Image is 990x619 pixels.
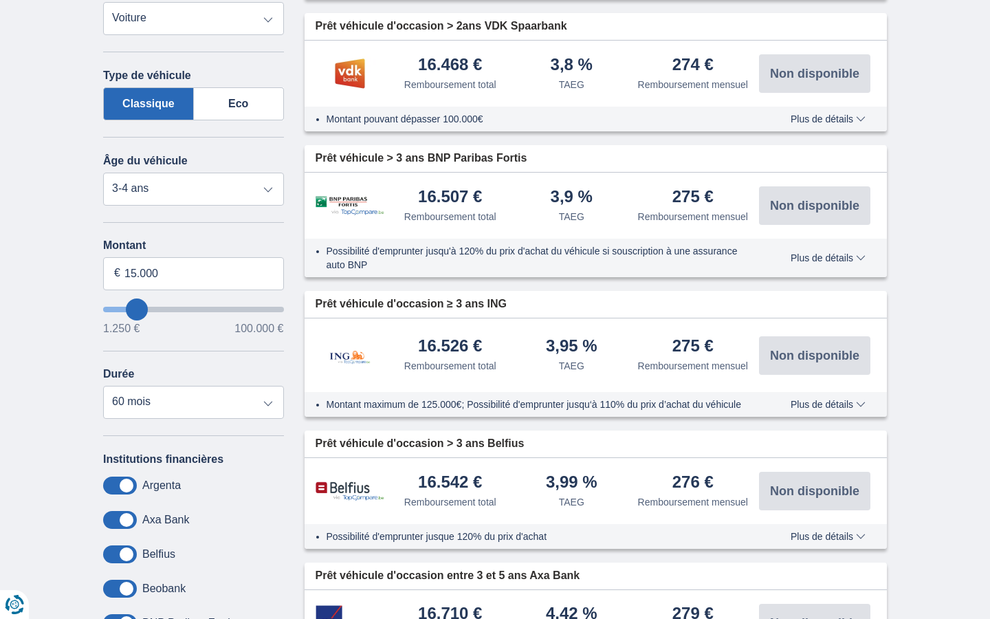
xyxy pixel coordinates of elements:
[418,56,482,75] div: 16.468 €
[672,338,714,356] div: 275 €
[327,244,751,272] li: Possibilité d'emprunter jusqu'à 120% du prix d'achat du véhicule si souscription à une assurance ...
[559,495,584,509] div: TAEG
[546,474,597,492] div: 3,99 %
[316,19,567,34] span: Prêt véhicule d'occasion > 2ans VDK Spaarbank
[780,531,876,542] button: Plus de détails
[404,495,496,509] div: Remboursement total
[546,338,597,356] div: 3,95 %
[759,472,870,510] button: Non disponible
[638,210,748,224] div: Remboursement mensuel
[791,532,866,541] span: Plus de détails
[759,336,870,375] button: Non disponible
[770,485,859,497] span: Non disponible
[103,453,223,466] label: Institutions financières
[759,54,870,93] button: Non disponible
[316,56,384,91] img: pret personnel VDK bank
[316,568,580,584] span: Prêt véhicule d'occasion entre 3 et 5 ans Axa Bank
[638,359,748,373] div: Remboursement mensuel
[759,186,870,225] button: Non disponible
[114,265,120,281] span: €
[559,210,584,224] div: TAEG
[770,199,859,212] span: Non disponible
[791,253,866,263] span: Plus de détails
[316,296,507,312] span: Prêt véhicule d'occasion ≥ 3 ans ING
[418,338,482,356] div: 16.526 €
[780,113,876,124] button: Plus de détails
[316,332,384,378] img: pret personnel ING
[194,87,284,120] label: Eco
[142,479,181,492] label: Argenta
[103,239,284,252] label: Montant
[791,114,866,124] span: Plus de détails
[638,495,748,509] div: Remboursement mensuel
[404,359,496,373] div: Remboursement total
[142,548,175,561] label: Belfius
[316,196,384,216] img: pret personnel BNP Paribas Fortis
[672,188,714,207] div: 275 €
[316,436,525,452] span: Prêt véhicule d'occasion > 3 ans Belfius
[791,400,866,409] span: Plus de détails
[418,474,482,492] div: 16.542 €
[103,307,284,312] input: wantToBorrow
[770,67,859,80] span: Non disponible
[234,323,283,334] span: 100.000 €
[672,56,714,75] div: 274 €
[103,323,140,334] span: 1.250 €
[142,583,186,595] label: Beobank
[404,78,496,91] div: Remboursement total
[559,359,584,373] div: TAEG
[780,399,876,410] button: Plus de détails
[103,155,188,167] label: Âge du véhicule
[638,78,748,91] div: Remboursement mensuel
[780,252,876,263] button: Plus de détails
[142,514,189,526] label: Axa Bank
[770,349,859,362] span: Non disponible
[404,210,496,224] div: Remboursement total
[103,368,134,380] label: Durée
[316,481,384,501] img: pret personnel Belfius
[327,398,751,411] li: Montant maximum de 125.000€; Possibilité d'emprunter jusqu‘à 110% du prix d’achat du véhicule
[327,112,751,126] li: Montant pouvant dépasser 100.000€
[327,530,751,543] li: Possibilité d'emprunter jusque 120% du prix d'achat
[103,69,191,82] label: Type de véhicule
[551,56,593,75] div: 3,8 %
[103,87,194,120] label: Classique
[559,78,584,91] div: TAEG
[418,188,482,207] div: 16.507 €
[672,474,714,492] div: 276 €
[316,151,527,166] span: Prêt véhicule > 3 ans BNP Paribas Fortis
[551,188,593,207] div: 3,9 %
